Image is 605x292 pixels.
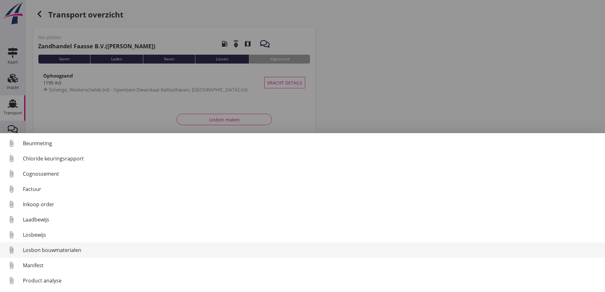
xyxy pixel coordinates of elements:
[6,230,17,240] i: attach_file
[6,153,17,164] i: attach_file
[23,155,600,162] div: Chloride keuringsrapport
[6,245,17,255] i: attach_file
[23,185,600,193] div: Factuur
[6,199,17,209] i: attach_file
[23,139,600,147] div: Beunmeting
[23,216,600,223] div: Laadbewijs
[23,170,600,178] div: Cognossement
[6,275,17,286] i: attach_file
[23,261,600,269] div: Manifest
[23,246,600,254] div: Losbon bouwmaterialen
[23,200,600,208] div: Inkoop order
[6,184,17,194] i: attach_file
[6,169,17,179] i: attach_file
[6,260,17,270] i: attach_file
[23,231,600,239] div: Losbewijs
[6,138,17,148] i: attach_file
[6,214,17,225] i: attach_file
[23,277,600,284] div: Product analyse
